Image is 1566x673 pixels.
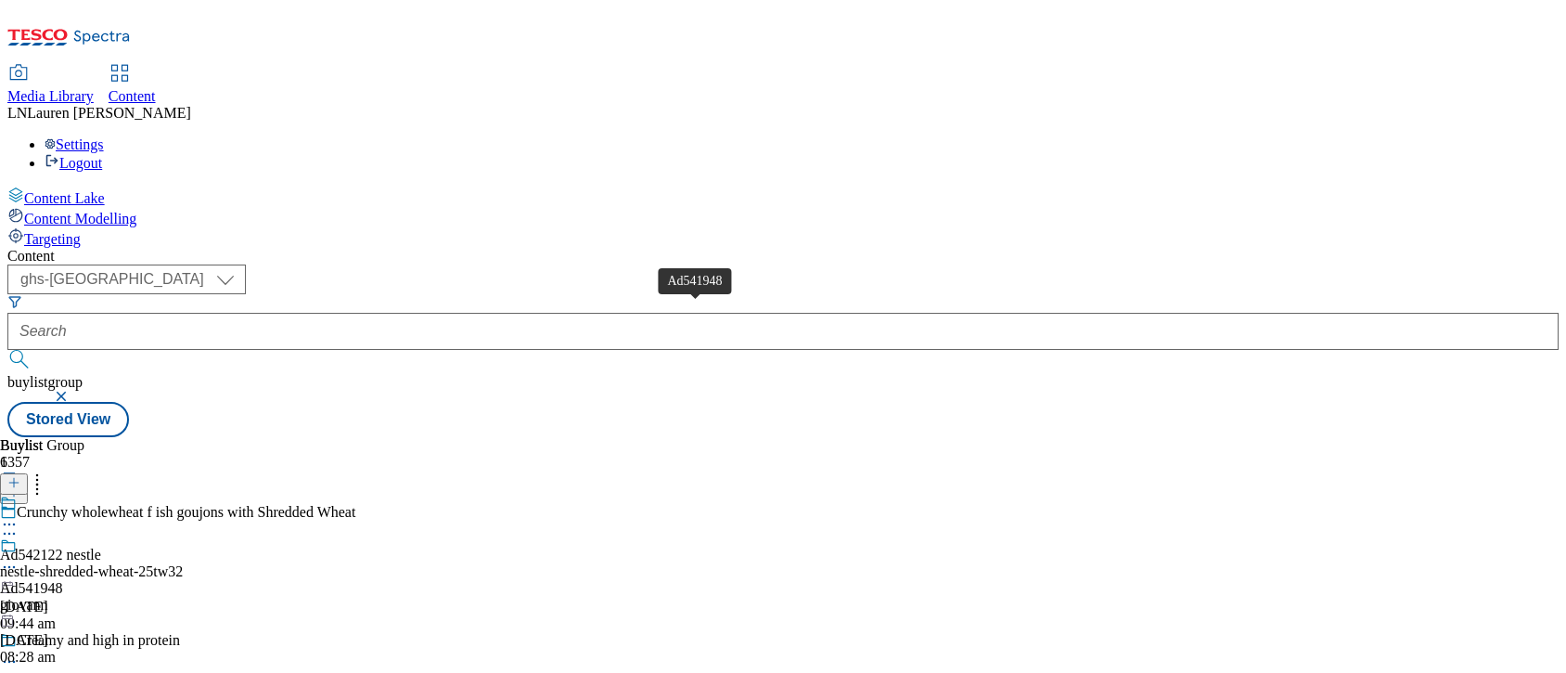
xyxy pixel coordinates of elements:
[24,231,81,247] span: Targeting
[17,504,355,521] div: Crunchy wholewheat f ish goujons with Shredded Wheat
[7,88,94,104] span: Media Library
[7,105,27,121] span: LN
[27,105,190,121] span: Lauren [PERSON_NAME]
[109,66,156,105] a: Content
[24,211,136,226] span: Content Modelling
[7,187,1559,207] a: Content Lake
[45,136,104,152] a: Settings
[7,207,1559,227] a: Content Modelling
[7,374,83,390] span: buylistgroup
[7,313,1559,350] input: Search
[7,402,129,437] button: Stored View
[17,632,180,649] div: Creamy and high in protein
[45,155,102,171] a: Logout
[7,248,1559,265] div: Content
[7,227,1559,248] a: Targeting
[109,88,156,104] span: Content
[7,66,94,105] a: Media Library
[24,190,105,206] span: Content Lake
[7,294,22,309] svg: Search Filters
